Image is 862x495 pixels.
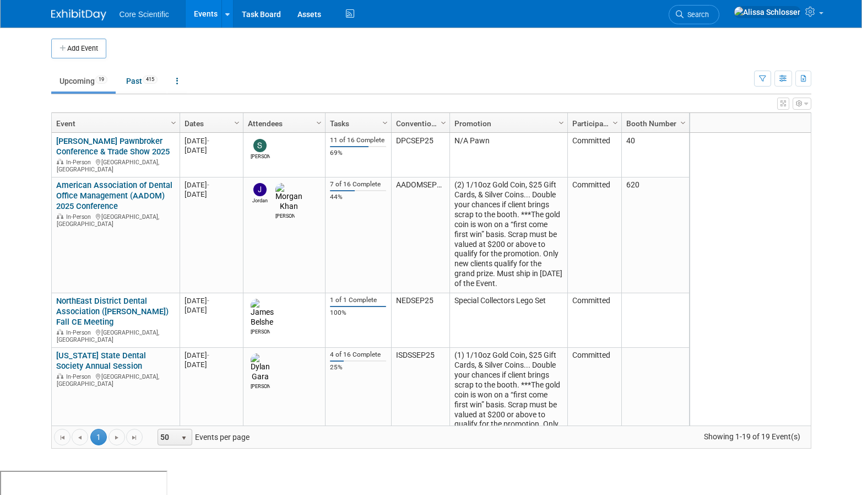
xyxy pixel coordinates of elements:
[143,76,158,84] span: 415
[439,119,448,127] span: Column Settings
[330,136,386,144] div: 11 of 16 Complete
[57,159,63,164] img: In-Person Event
[126,429,143,445] a: Go to the last page
[251,353,270,382] img: Dylan Gara
[232,119,241,127] span: Column Settings
[609,114,621,131] a: Column Settings
[555,114,567,131] a: Column Settings
[251,196,270,205] div: Jordan McCullough
[56,212,175,228] div: [GEOGRAPHIC_DATA], [GEOGRAPHIC_DATA]
[251,327,270,336] div: James Belshe
[330,180,386,189] div: 7 of 16 Complete
[167,114,180,131] a: Column Settings
[185,146,238,155] div: [DATE]
[253,183,267,196] img: Jordan McCullough
[56,296,169,327] a: NorthEast District Dental Association ([PERSON_NAME]) Fall CE Meeting
[112,433,121,442] span: Go to the next page
[611,119,620,127] span: Column Settings
[626,114,682,133] a: Booth Number
[109,429,125,445] a: Go to the next page
[66,373,94,380] span: In-Person
[185,360,238,369] div: [DATE]
[330,149,386,157] div: 69%
[454,114,560,133] a: Promotion
[677,114,689,131] a: Column Settings
[56,372,175,388] div: [GEOGRAPHIC_DATA], [GEOGRAPHIC_DATA]
[621,133,689,177] td: 40
[330,309,386,317] div: 100%
[313,114,325,131] a: Column Settings
[330,193,386,201] div: 44%
[169,119,178,127] span: Column Settings
[231,114,243,131] a: Column Settings
[56,136,170,157] a: [PERSON_NAME] Pawnbroker Conference & Trade Show 2025
[379,114,391,131] a: Column Settings
[51,71,116,92] a: Upcoming19
[253,139,267,152] img: Sam Robinson
[330,114,384,133] a: Tasks
[51,39,106,58] button: Add Event
[449,293,567,348] td: Special Collectors Lego Set
[185,180,238,190] div: [DATE]
[572,114,614,133] a: Participation
[57,373,63,379] img: In-Person Event
[669,5,719,24] a: Search
[693,429,810,444] span: Showing 1-19 of 19 Event(s)
[158,429,177,445] span: 50
[449,348,567,464] td: (1) 1/10oz Gold Coin, $25 Gift Cards, & Silver Coins... Double your chances if client brings scra...
[207,351,209,359] span: -
[567,177,621,293] td: Committed
[449,177,567,293] td: (2) 1/10oz Gold Coin, $25 Gift Cards, & Silver Coins... Double your chances if client brings scra...
[56,180,172,211] a: American Association of Dental Office Management (AADOM) 2025 Conference
[72,429,88,445] a: Go to the previous page
[56,114,172,133] a: Event
[207,297,209,305] span: -
[275,212,295,220] div: Morgan Khan
[66,329,94,336] span: In-Person
[56,157,175,174] div: [GEOGRAPHIC_DATA], [GEOGRAPHIC_DATA]
[75,433,84,442] span: Go to the previous page
[449,133,567,177] td: N/A Pawn
[330,296,386,304] div: 1 of 1 Complete
[185,114,236,133] a: Dates
[118,71,166,92] a: Past415
[51,9,106,20] img: ExhibitDay
[58,433,67,442] span: Go to the first page
[185,305,238,315] div: [DATE]
[56,351,146,371] a: [US_STATE] State Dental Society Annual Session
[437,114,449,131] a: Column Settings
[207,137,209,145] span: -
[57,329,63,335] img: In-Person Event
[330,351,386,359] div: 4 of 16 Complete
[180,434,188,443] span: select
[120,10,169,19] span: Core Scientific
[567,293,621,348] td: Committed
[679,119,687,127] span: Column Settings
[396,114,442,133] a: Convention Code
[185,351,238,360] div: [DATE]
[315,119,323,127] span: Column Settings
[185,296,238,305] div: [DATE]
[130,433,139,442] span: Go to the last page
[391,348,449,464] td: ISDSSEP25
[143,429,261,445] span: Events per page
[557,119,566,127] span: Column Settings
[56,327,175,344] div: [GEOGRAPHIC_DATA], [GEOGRAPHIC_DATA]
[57,213,63,219] img: In-Person Event
[684,10,709,19] span: Search
[251,152,270,160] div: Sam Robinson
[251,382,270,390] div: Dylan Gara
[54,429,71,445] a: Go to the first page
[185,190,238,199] div: [DATE]
[734,6,801,18] img: Alissa Schlosser
[567,348,621,464] td: Committed
[90,429,107,445] span: 1
[275,183,302,212] img: Morgan Khan
[66,213,94,220] span: In-Person
[251,299,274,327] img: James Belshe
[381,119,389,127] span: Column Settings
[248,114,318,133] a: Attendees
[66,159,94,166] span: In-Person
[567,133,621,177] td: Committed
[391,293,449,348] td: NEDSEP25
